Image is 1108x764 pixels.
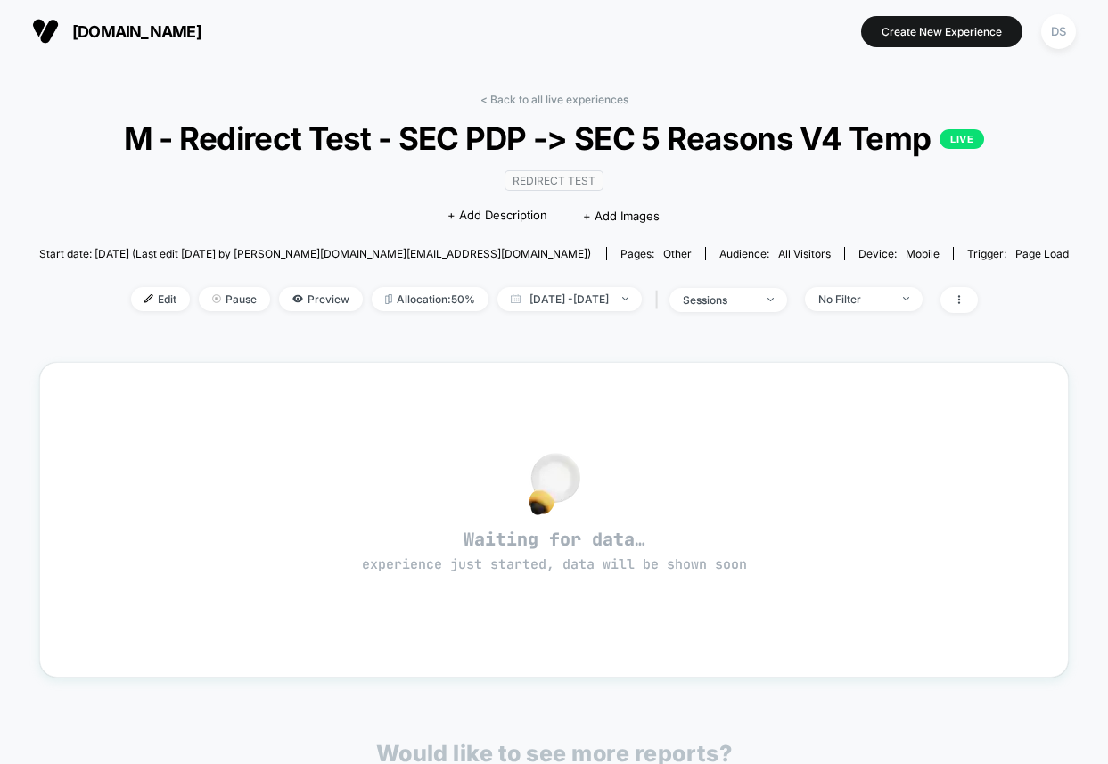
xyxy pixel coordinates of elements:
span: M - Redirect Test - SEC PDP -> SEC 5 Reasons V4 Temp [91,119,1018,157]
span: + Add Images [583,209,660,223]
img: edit [144,294,153,303]
span: Page Load [1015,247,1069,260]
span: [DATE] - [DATE] [497,287,642,311]
span: Pause [199,287,270,311]
div: Pages: [620,247,692,260]
span: + Add Description [447,207,547,225]
span: | [651,287,669,313]
span: mobile [906,247,940,260]
button: Create New Experience [861,16,1022,47]
button: DS [1036,13,1081,50]
div: Audience: [719,247,831,260]
button: [DOMAIN_NAME] [27,17,207,45]
img: end [903,297,909,300]
img: calendar [511,294,521,303]
img: end [622,297,628,300]
span: Edit [131,287,190,311]
img: end [767,298,774,301]
img: rebalance [385,294,392,304]
span: Redirect Test [505,170,603,191]
a: < Back to all live experiences [480,93,628,106]
span: [DOMAIN_NAME] [72,22,201,41]
div: DS [1041,14,1076,49]
span: experience just started, data will be shown soon [362,555,747,573]
div: sessions [683,293,754,307]
span: Preview [279,287,363,311]
span: other [663,247,692,260]
div: Trigger: [967,247,1069,260]
span: Waiting for data… [71,528,1038,574]
span: Device: [844,247,953,260]
span: Start date: [DATE] (Last edit [DATE] by [PERSON_NAME][DOMAIN_NAME][EMAIL_ADDRESS][DOMAIN_NAME]) [39,247,591,260]
div: No Filter [818,292,890,306]
img: end [212,294,221,303]
span: All Visitors [778,247,831,260]
p: LIVE [940,129,984,149]
img: Visually logo [32,18,59,45]
img: no_data [529,453,580,515]
span: Allocation: 50% [372,287,488,311]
